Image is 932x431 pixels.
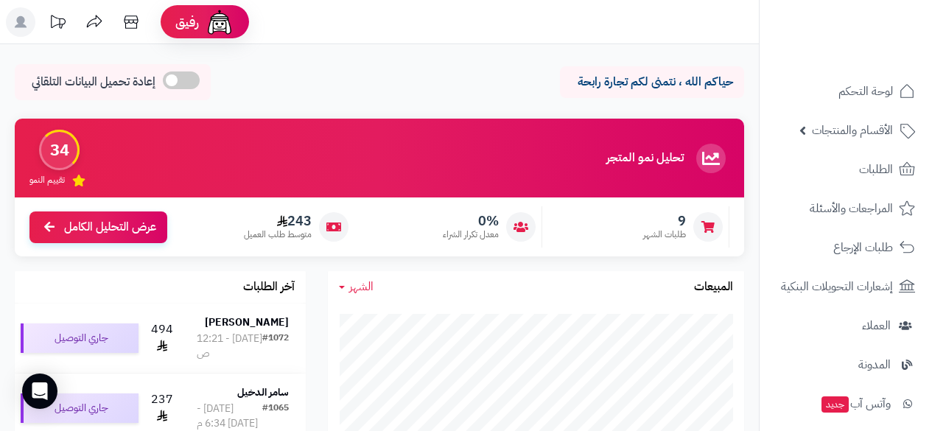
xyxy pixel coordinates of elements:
[820,393,891,414] span: وآتس آب
[832,11,918,42] img: logo-2.png
[443,228,499,241] span: معدل تكرار الشراء
[858,354,891,375] span: المدونة
[205,7,234,37] img: ai-face.png
[812,120,893,141] span: الأقسام والمنتجات
[768,347,923,382] a: المدونة
[768,191,923,226] a: المراجعات والأسئلة
[339,278,374,295] a: الشهر
[32,74,155,91] span: إعادة تحميل البيانات التلقائي
[768,230,923,265] a: طلبات الإرجاع
[29,174,65,186] span: تقييم النمو
[443,213,499,229] span: 0%
[781,276,893,297] span: إشعارات التحويلات البنكية
[144,304,180,373] td: 494
[349,278,374,295] span: الشهر
[694,281,733,294] h3: المبيعات
[810,198,893,219] span: المراجعات والأسئلة
[237,385,289,400] strong: سامر الدخيل
[643,213,686,229] span: 9
[39,7,76,41] a: تحديثات المنصة
[22,374,57,409] div: Open Intercom Messenger
[571,74,733,91] p: حياكم الله ، نتمنى لكم تجارة رابحة
[606,152,684,165] h3: تحليل نمو المتجر
[243,281,295,294] h3: آخر الطلبات
[862,315,891,336] span: العملاء
[64,219,156,236] span: عرض التحليل الكامل
[175,13,199,31] span: رفيق
[768,308,923,343] a: العملاء
[21,323,139,353] div: جاري التوصيل
[197,402,262,431] div: [DATE] - [DATE] 6:34 م
[29,211,167,243] a: عرض التحليل الكامل
[859,159,893,180] span: الطلبات
[768,269,923,304] a: إشعارات التحويلات البنكية
[244,228,312,241] span: متوسط طلب العميل
[197,332,262,361] div: [DATE] - 12:21 ص
[833,237,893,258] span: طلبات الإرجاع
[838,81,893,102] span: لوحة التحكم
[768,152,923,187] a: الطلبات
[262,402,289,431] div: #1065
[643,228,686,241] span: طلبات الشهر
[244,213,312,229] span: 243
[21,393,139,423] div: جاري التوصيل
[821,396,849,413] span: جديد
[768,386,923,421] a: وآتس آبجديد
[768,74,923,109] a: لوحة التحكم
[205,315,289,330] strong: [PERSON_NAME]
[262,332,289,361] div: #1072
